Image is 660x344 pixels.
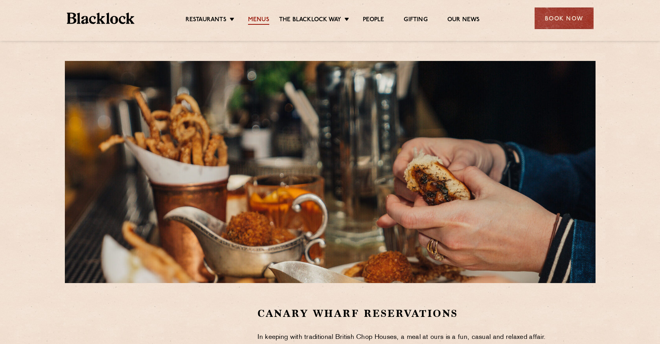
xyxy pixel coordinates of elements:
[248,16,269,25] a: Menus
[535,7,594,29] div: Book Now
[257,307,559,320] h2: Canary Wharf Reservations
[447,16,480,25] a: Our News
[404,16,427,25] a: Gifting
[279,16,341,25] a: The Blacklock Way
[67,13,135,24] img: BL_Textured_Logo-footer-cropped.svg
[363,16,384,25] a: People
[186,16,226,25] a: Restaurants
